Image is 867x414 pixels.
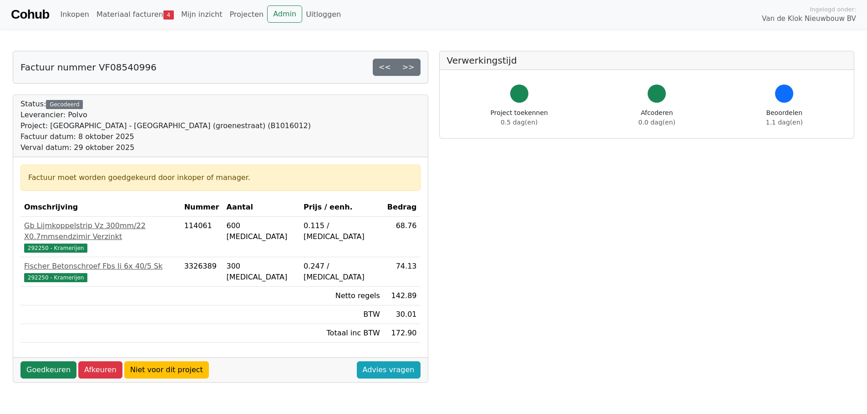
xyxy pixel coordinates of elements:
th: Nummer [181,198,223,217]
h5: Verwerkingstijd [447,55,847,66]
td: 172.90 [384,324,421,343]
div: 0.247 / [MEDICAL_DATA] [304,261,380,283]
div: Beoordelen [766,108,803,127]
a: Inkopen [56,5,92,24]
div: Fischer Betonschroef Fbs Ii 6x 40/5 Sk [24,261,177,272]
th: Bedrag [384,198,421,217]
span: 292250 - Kramerijen [24,244,87,253]
span: 0.5 dag(en) [501,119,537,126]
a: Niet voor dit project [124,361,209,379]
td: 74.13 [384,257,421,287]
h5: Factuur nummer VF08540996 [20,62,157,73]
th: Omschrijving [20,198,181,217]
td: 142.89 [384,287,421,305]
a: Advies vragen [357,361,421,379]
span: 1.1 dag(en) [766,119,803,126]
div: Gecodeerd [46,100,83,109]
a: Fischer Betonschroef Fbs Ii 6x 40/5 Sk292250 - Kramerijen [24,261,177,283]
td: 68.76 [384,217,421,257]
span: 292250 - Kramerijen [24,273,87,282]
a: Uitloggen [302,5,345,24]
a: Gb Lijmkoppelstrip Vz 300mm/22 X0.7mmsendzimir Verzinkt292250 - Kramerijen [24,220,177,253]
a: Goedkeuren [20,361,76,379]
td: 30.01 [384,305,421,324]
a: Cohub [11,4,49,25]
th: Prijs / eenh. [300,198,384,217]
div: Project toekennen [491,108,548,127]
div: Factuur datum: 8 oktober 2025 [20,131,311,142]
div: 0.115 / [MEDICAL_DATA] [304,220,380,242]
a: Admin [267,5,302,23]
div: 300 [MEDICAL_DATA] [227,261,297,283]
div: Status: [20,99,311,153]
span: Van de Klok Nieuwbouw BV [762,14,856,24]
td: 114061 [181,217,223,257]
td: 3326389 [181,257,223,287]
div: Leverancier: Polvo [20,110,311,120]
a: Afkeuren [78,361,122,379]
a: >> [396,59,421,76]
td: Totaal inc BTW [300,324,384,343]
div: Factuur moet worden goedgekeurd door inkoper of manager. [28,172,413,183]
div: Afcoderen [639,108,675,127]
span: 0.0 dag(en) [639,119,675,126]
span: Ingelogd onder: [810,5,856,14]
th: Aantal [223,198,300,217]
td: Netto regels [300,287,384,305]
div: Project: [GEOGRAPHIC_DATA] - [GEOGRAPHIC_DATA] (groenestraat) (B1016012) [20,120,311,131]
td: BTW [300,305,384,324]
a: Projecten [226,5,267,24]
div: Verval datum: 29 oktober 2025 [20,142,311,153]
div: Gb Lijmkoppelstrip Vz 300mm/22 X0.7mmsendzimir Verzinkt [24,220,177,242]
a: << [373,59,397,76]
span: 4 [163,10,174,20]
a: Mijn inzicht [177,5,226,24]
div: 600 [MEDICAL_DATA] [227,220,297,242]
a: Materiaal facturen4 [93,5,177,24]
